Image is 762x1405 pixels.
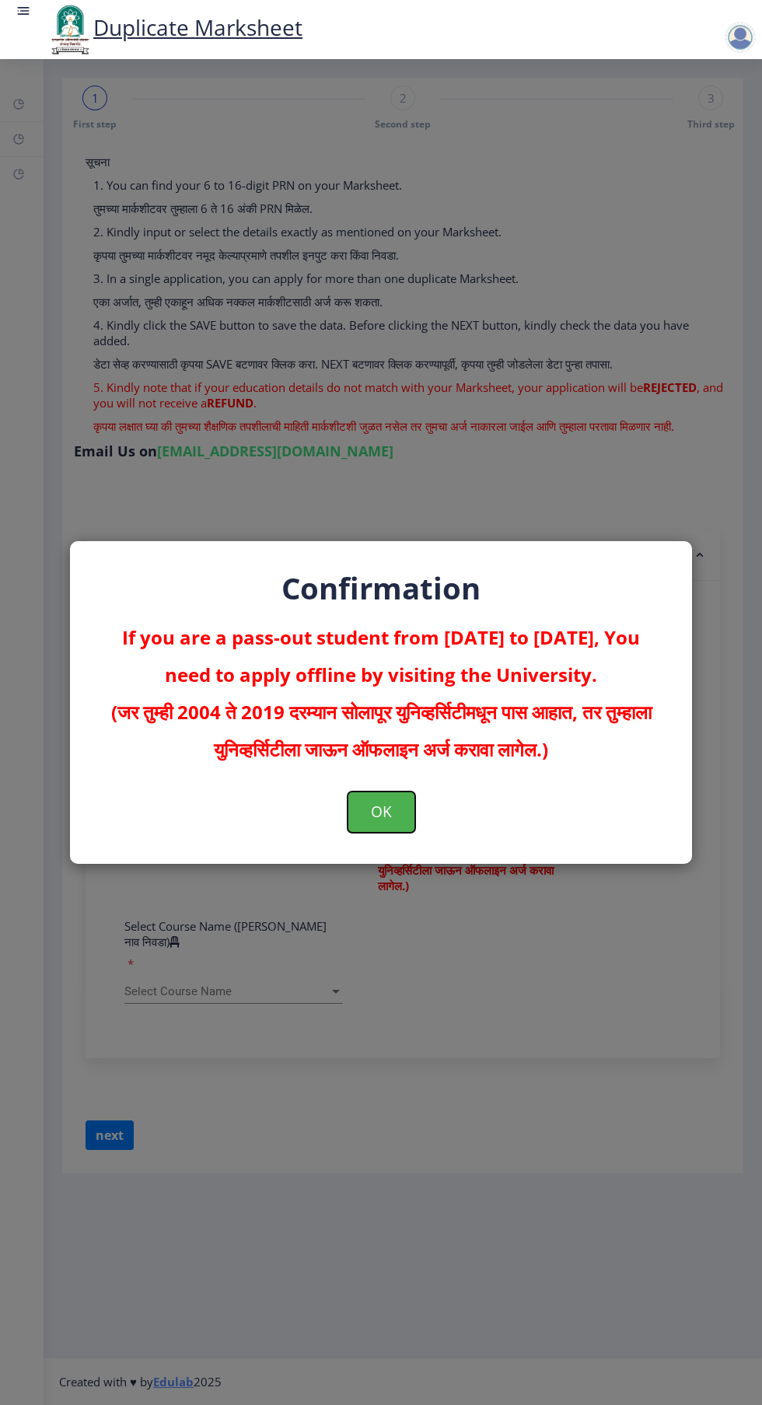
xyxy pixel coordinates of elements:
h2: Confirmation [101,572,661,603]
img: logo [47,3,93,56]
button: OK [348,792,415,832]
strong: (जर तुम्ही 2004 ते 2019 दरम्यान सोलापूर युनिव्हर्सिटीमधून पास आहात, तर तुम्हाला युनिव्हर्सिटीला ज... [111,699,652,762]
a: Duplicate Marksheet [47,12,302,42]
p: If you are a pass-out student from [DATE] to [DATE], You need to apply offline by visiting the Un... [101,619,661,768]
